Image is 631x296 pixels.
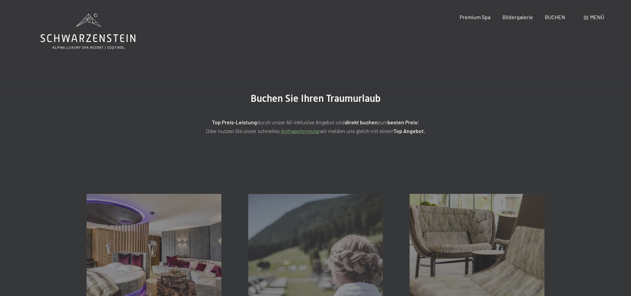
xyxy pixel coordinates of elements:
[345,119,378,125] strong: direkt buchen
[545,14,565,20] a: BUCHEN
[460,14,490,20] a: Premium Spa
[503,14,533,20] a: Bildergalerie
[251,92,381,104] span: Buchen Sie Ihren Traumurlaub
[212,119,257,125] strong: Top Preis-Leistung
[148,118,483,135] p: durch unser All-inklusive Angebot und zum ! Oder nutzen Sie unser schnelles wir melden uns gleich...
[387,119,417,125] strong: besten Preis
[590,14,604,20] span: Menü
[281,128,320,134] a: Anfrageformular
[393,128,425,134] strong: Top Angebot.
